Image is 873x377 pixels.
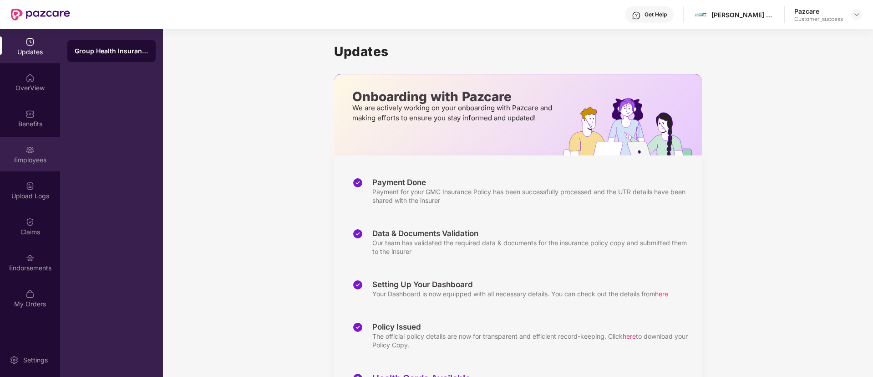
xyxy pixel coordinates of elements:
[794,15,843,23] div: Customer_success
[694,8,707,21] img: download.jpg
[25,181,35,191] img: svg+xml;base64,PHN2ZyBpZD0iVXBsb2FkX0xvZ3MiIGRhdGEtbmFtZT0iVXBsb2FkIExvZ3MiIHhtbG5zPSJodHRwOi8vd3...
[352,103,555,123] p: We are actively working on your onboarding with Pazcare and making efforts to ensure you stay inf...
[645,11,667,18] div: Get Help
[25,253,35,263] img: svg+xml;base64,PHN2ZyBpZD0iRW5kb3JzZW1lbnRzIiB4bWxucz0iaHR0cDovL3d3dy53My5vcmcvMjAwMC9zdmciIHdpZH...
[372,228,693,238] div: Data & Documents Validation
[352,93,555,101] p: Onboarding with Pazcare
[372,322,693,332] div: Policy Issued
[25,109,35,119] img: svg+xml;base64,PHN2ZyBpZD0iQmVuZWZpdHMiIHhtbG5zPSJodHRwOi8vd3d3LnczLm9yZy8yMDAwL3N2ZyIgd2lkdGg9Ij...
[372,279,668,289] div: Setting Up Your Dashboard
[11,9,70,21] img: New Pazcare Logo
[563,98,702,155] img: hrOnboarding
[25,217,35,227] img: svg+xml;base64,PHN2ZyBpZD0iQ2xhaW0iIHhtbG5zPSJodHRwOi8vd3d3LnczLm9yZy8yMDAwL3N2ZyIgd2lkdGg9IjIwIi...
[632,11,641,20] img: svg+xml;base64,PHN2ZyBpZD0iSGVscC0zMngzMiIgeG1sbnM9Imh0dHA6Ly93d3cudzMub3JnLzIwMDAvc3ZnIiB3aWR0aD...
[352,177,363,188] img: svg+xml;base64,PHN2ZyBpZD0iU3RlcC1Eb25lLTMyeDMyIiB4bWxucz0iaHR0cDovL3d3dy53My5vcmcvMjAwMC9zdmciIH...
[25,145,35,155] img: svg+xml;base64,PHN2ZyBpZD0iRW1wbG95ZWVzIiB4bWxucz0iaHR0cDovL3d3dy53My5vcmcvMjAwMC9zdmciIHdpZHRoPS...
[655,290,668,298] span: here
[794,7,843,15] div: Pazcare
[75,46,148,56] div: Group Health Insurance
[10,356,19,365] img: svg+xml;base64,PHN2ZyBpZD0iU2V0dGluZy0yMHgyMCIgeG1sbnM9Imh0dHA6Ly93d3cudzMub3JnLzIwMDAvc3ZnIiB3aW...
[25,73,35,83] img: svg+xml;base64,PHN2ZyBpZD0iSG9tZSIgeG1sbnM9Imh0dHA6Ly93d3cudzMub3JnLzIwMDAvc3ZnIiB3aWR0aD0iMjAiIG...
[352,279,363,290] img: svg+xml;base64,PHN2ZyBpZD0iU3RlcC1Eb25lLTMyeDMyIiB4bWxucz0iaHR0cDovL3d3dy53My5vcmcvMjAwMC9zdmciIH...
[372,332,693,349] div: The official policy details are now for transparent and efficient record-keeping. Click to downlo...
[352,322,363,333] img: svg+xml;base64,PHN2ZyBpZD0iU3RlcC1Eb25lLTMyeDMyIiB4bWxucz0iaHR0cDovL3d3dy53My5vcmcvMjAwMC9zdmciIH...
[25,289,35,299] img: svg+xml;base64,PHN2ZyBpZD0iTXlfT3JkZXJzIiBkYXRhLW5hbWU9Ik15IE9yZGVycyIgeG1sbnM9Imh0dHA6Ly93d3cudz...
[20,356,51,365] div: Settings
[853,11,860,18] img: svg+xml;base64,PHN2ZyBpZD0iRHJvcGRvd24tMzJ4MzIiIHhtbG5zPSJodHRwOi8vd3d3LnczLm9yZy8yMDAwL3N2ZyIgd2...
[25,37,35,46] img: svg+xml;base64,PHN2ZyBpZD0iVXBkYXRlZCIgeG1sbnM9Imh0dHA6Ly93d3cudzMub3JnLzIwMDAvc3ZnIiB3aWR0aD0iMj...
[352,228,363,239] img: svg+xml;base64,PHN2ZyBpZD0iU3RlcC1Eb25lLTMyeDMyIiB4bWxucz0iaHR0cDovL3d3dy53My5vcmcvMjAwMC9zdmciIH...
[711,10,775,19] div: [PERSON_NAME] GLOBAL PRIVATE LIMITED
[334,44,702,59] h1: Updates
[372,238,693,256] div: Our team has validated the required data & documents for the insurance policy copy and submitted ...
[623,332,636,340] span: here
[372,177,693,187] div: Payment Done
[372,187,693,205] div: Payment for your GMC Insurance Policy has been successfully processed and the UTR details have be...
[372,289,668,298] div: Your Dashboard is now equipped with all necessary details. You can check out the details from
